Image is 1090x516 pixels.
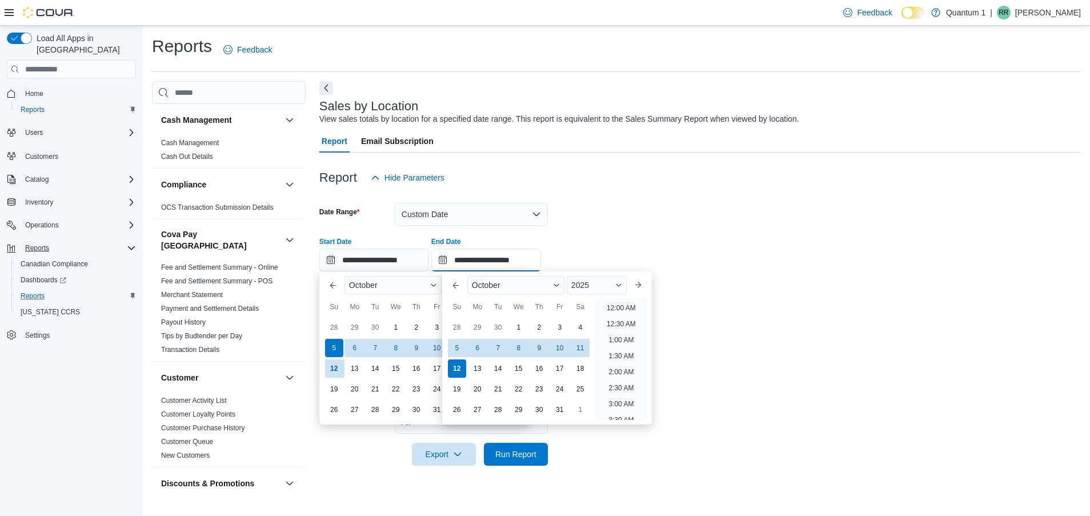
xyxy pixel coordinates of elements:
span: Fee and Settlement Summary - POS [161,277,272,286]
a: Customer Queue [161,438,213,446]
div: day-1 [387,318,405,337]
button: Next [319,81,333,95]
a: Canadian Compliance [16,257,93,271]
div: day-16 [530,359,548,378]
div: day-28 [448,318,466,337]
div: Button. Open the month selector. October is currently selected. [344,276,442,294]
button: [US_STATE] CCRS [11,304,141,320]
div: View sales totals by location for a specified date range. This report is equivalent to the Sales ... [319,113,799,125]
div: We [510,298,528,316]
button: Run Report [484,443,548,466]
div: Su [325,298,343,316]
div: October, 2025 [447,317,591,420]
span: New Customers [161,451,210,460]
a: OCS Transaction Submission Details [161,203,274,211]
div: day-21 [366,380,384,398]
div: Cova Pay [GEOGRAPHIC_DATA] [152,261,306,361]
button: Previous Month [324,276,342,294]
div: day-1 [571,401,590,419]
div: October, 2025 [324,317,468,420]
button: Catalog [21,173,53,186]
span: Hide Parameters [384,172,444,183]
button: Customer [161,372,280,383]
a: Reports [16,289,49,303]
span: Feedback [857,7,892,18]
div: day-9 [530,339,548,357]
button: Users [21,126,47,139]
span: Load All Apps in [GEOGRAPHIC_DATA] [32,33,136,55]
a: Settings [21,329,54,342]
div: day-29 [510,401,528,419]
span: Operations [21,218,136,232]
div: Russ Rossi [997,6,1011,19]
div: day-13 [468,359,487,378]
div: day-19 [448,380,466,398]
span: [US_STATE] CCRS [21,307,80,317]
div: day-31 [428,401,446,419]
a: Payment and Settlement Details [161,305,259,313]
span: Report [322,130,347,153]
div: day-7 [489,339,507,357]
button: Customer [283,371,296,385]
div: day-14 [366,359,384,378]
span: Customer Loyalty Points [161,410,235,419]
span: Customers [21,149,136,163]
button: Home [2,85,141,102]
button: Canadian Compliance [11,256,141,272]
div: day-24 [428,380,446,398]
div: Sa [571,298,590,316]
div: day-9 [407,339,426,357]
div: day-19 [325,380,343,398]
div: day-17 [551,359,569,378]
button: Discounts & Promotions [161,478,280,489]
div: day-8 [510,339,528,357]
li: 12:30 AM [602,317,640,331]
div: day-4 [571,318,590,337]
span: Tips by Budtender per Day [161,331,242,341]
span: Customer Purchase History [161,423,245,433]
div: day-3 [551,318,569,337]
button: Next month [629,276,647,294]
span: Reports [21,291,45,301]
span: Payout History [161,318,206,327]
span: Catalog [25,175,49,184]
span: Reports [21,241,136,255]
div: day-26 [448,401,466,419]
span: Merchant Statement [161,290,223,299]
div: Customer [152,394,306,467]
span: Washington CCRS [16,305,136,319]
div: day-11 [571,339,590,357]
h3: Cova Pay [GEOGRAPHIC_DATA] [161,229,280,251]
div: Mo [468,298,487,316]
div: We [387,298,405,316]
h3: Report [319,171,357,185]
div: day-21 [489,380,507,398]
li: 1:30 AM [604,349,638,363]
div: Th [530,298,548,316]
button: Catalog [2,171,141,187]
div: day-6 [468,339,487,357]
span: Export [419,443,469,466]
div: day-29 [468,318,487,337]
button: Compliance [283,178,296,191]
button: Operations [21,218,63,232]
label: Start Date [319,237,352,246]
li: 3:00 AM [604,397,638,411]
div: day-30 [366,318,384,337]
span: Email Subscription [361,130,434,153]
div: day-3 [428,318,446,337]
div: day-17 [428,359,446,378]
button: Reports [11,102,141,118]
p: Quantum 1 [946,6,985,19]
div: day-6 [346,339,364,357]
li: 12:00 AM [602,301,640,315]
button: Operations [2,217,141,233]
div: day-22 [387,380,405,398]
div: day-5 [325,339,343,357]
img: Cova [23,7,74,18]
span: October [472,281,500,290]
div: day-2 [407,318,426,337]
div: day-30 [530,401,548,419]
span: Inventory [25,198,53,207]
div: day-28 [366,401,384,419]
